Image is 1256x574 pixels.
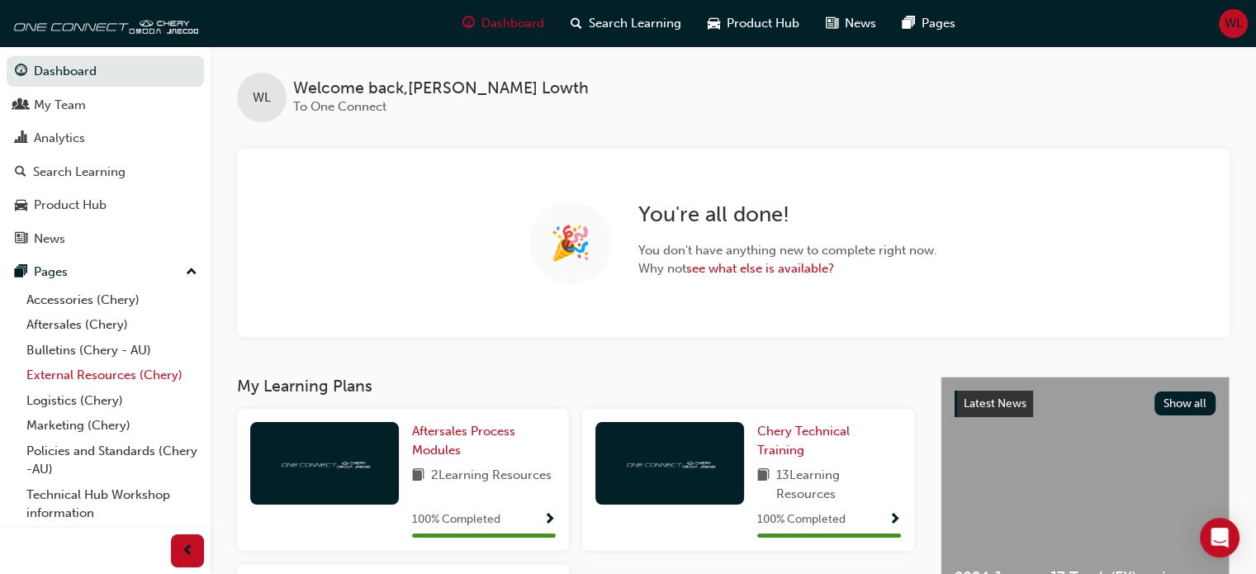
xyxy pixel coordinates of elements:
[20,287,204,313] a: Accessories (Chery)
[1219,9,1248,38] button: WL
[20,363,204,388] a: External Resources (Chery)
[293,99,386,114] span: To One Connect
[7,157,204,187] a: Search Learning
[813,7,889,40] a: news-iconNews
[955,391,1216,417] a: Latest NewsShow all
[757,466,770,503] span: book-icon
[20,482,204,526] a: Technical Hub Workshop information
[922,14,955,33] span: Pages
[253,88,271,107] span: WL
[279,455,370,471] img: oneconnect
[34,263,68,282] div: Pages
[34,230,65,249] div: News
[15,98,27,113] span: people-icon
[33,163,126,182] div: Search Learning
[557,7,694,40] a: search-iconSearch Learning
[481,14,544,33] span: Dashboard
[20,338,204,363] a: Bulletins (Chery - AU)
[15,265,27,280] span: pages-icon
[845,14,876,33] span: News
[186,262,197,283] span: up-icon
[7,90,204,121] a: My Team
[8,7,198,40] img: oneconnect
[412,422,556,459] a: Aftersales Process Modules
[7,224,204,254] a: News
[15,64,27,79] span: guage-icon
[571,13,582,34] span: search-icon
[20,413,204,439] a: Marketing (Chery)
[20,439,204,482] a: Policies and Standards (Chery -AU)
[757,424,850,458] span: Chery Technical Training
[34,196,107,215] div: Product Hub
[7,123,204,154] a: Analytics
[7,53,204,257] button: DashboardMy TeamAnalyticsSearch LearningProduct HubNews
[889,510,901,530] button: Show Progress
[34,96,86,115] div: My Team
[182,541,194,562] span: prev-icon
[7,190,204,221] a: Product Hub
[624,455,715,471] img: oneconnect
[694,7,813,40] a: car-iconProduct Hub
[638,241,937,260] span: You don ' t have anything new to complete right now.
[964,396,1026,410] span: Latest News
[1225,14,1243,33] span: WL
[543,513,556,528] span: Show Progress
[293,79,589,98] span: Welcome back , [PERSON_NAME] Lowth
[7,56,204,87] a: Dashboard
[638,259,937,278] span: Why not
[7,257,204,287] button: Pages
[550,234,591,253] span: 🎉
[431,466,552,486] span: 2 Learning Resources
[20,388,204,414] a: Logistics (Chery)
[15,232,27,247] span: news-icon
[889,513,901,528] span: Show Progress
[15,131,27,146] span: chart-icon
[903,13,915,34] span: pages-icon
[543,510,556,530] button: Show Progress
[826,13,838,34] span: news-icon
[237,377,914,396] h3: My Learning Plans
[34,129,85,148] div: Analytics
[686,261,834,276] a: see what else is available?
[708,13,720,34] span: car-icon
[15,198,27,213] span: car-icon
[776,466,901,503] span: 13 Learning Resources
[412,466,424,486] span: book-icon
[727,14,799,33] span: Product Hub
[412,510,500,529] span: 100 % Completed
[412,424,515,458] span: Aftersales Process Modules
[20,312,204,338] a: Aftersales (Chery)
[1200,518,1239,557] div: Open Intercom Messenger
[638,202,937,228] h2: You ' re all done!
[757,510,846,529] span: 100 % Completed
[589,14,681,33] span: Search Learning
[757,422,901,459] a: Chery Technical Training
[1154,391,1216,415] button: Show all
[20,526,204,552] a: All Pages
[449,7,557,40] a: guage-iconDashboard
[889,7,969,40] a: pages-iconPages
[15,165,26,180] span: search-icon
[462,13,475,34] span: guage-icon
